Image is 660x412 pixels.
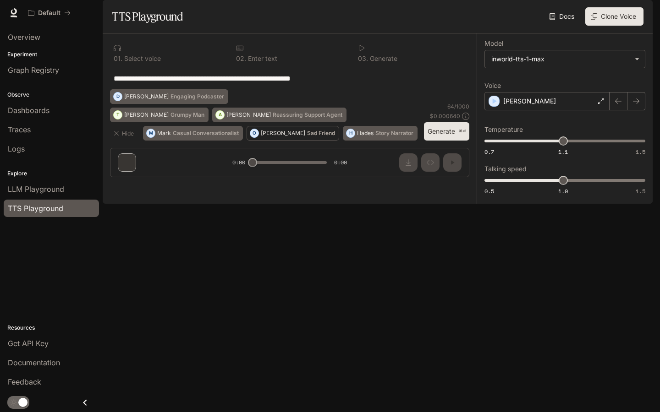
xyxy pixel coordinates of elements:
button: D[PERSON_NAME]Engaging Podcaster [110,89,228,104]
p: Talking speed [484,166,527,172]
p: Grumpy Man [170,112,204,118]
p: Story Narrator [375,130,413,136]
button: HHadesStory Narrator [343,126,418,141]
p: [PERSON_NAME] [124,112,169,118]
button: O[PERSON_NAME]Sad Friend [247,126,339,141]
button: A[PERSON_NAME]Reassuring Support Agent [212,108,346,122]
button: Hide [110,126,139,141]
div: inworld-tts-1-max [485,50,645,68]
span: 0.5 [484,187,494,195]
p: Sad Friend [307,130,335,136]
span: 1.1 [558,148,568,156]
span: 1.5 [636,187,645,195]
p: 0 2 . [236,55,246,62]
p: [PERSON_NAME] [503,97,556,106]
div: inworld-tts-1-max [491,54,630,64]
p: Voice [484,82,501,89]
button: Clone Voice [585,7,643,26]
p: 64 / 1000 [447,103,469,110]
div: O [250,126,258,141]
p: Model [484,40,503,47]
p: ⌘⏎ [459,129,466,134]
button: T[PERSON_NAME]Grumpy Man [110,108,209,122]
p: Generate [368,55,397,62]
p: Engaging Podcaster [170,94,224,99]
p: Enter text [246,55,277,62]
button: Generate⌘⏎ [424,122,469,141]
div: T [114,108,122,122]
p: Default [38,9,60,17]
p: 0 1 . [114,55,122,62]
p: [PERSON_NAME] [226,112,271,118]
h1: TTS Playground [112,7,183,26]
span: 1.5 [636,148,645,156]
p: Select voice [122,55,161,62]
p: Temperature [484,126,523,133]
p: Casual Conversationalist [173,130,239,136]
p: [PERSON_NAME] [124,94,169,99]
button: All workspaces [24,4,75,22]
button: MMarkCasual Conversationalist [143,126,243,141]
div: D [114,89,122,104]
p: Hades [357,130,374,136]
p: Reassuring Support Agent [273,112,342,118]
p: Mark [157,130,171,136]
a: Docs [547,7,578,26]
div: A [216,108,224,122]
span: 0.7 [484,148,494,156]
div: M [147,126,155,141]
div: H [346,126,355,141]
p: [PERSON_NAME] [261,130,305,136]
p: 0 3 . [358,55,368,62]
span: 1.0 [558,187,568,195]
